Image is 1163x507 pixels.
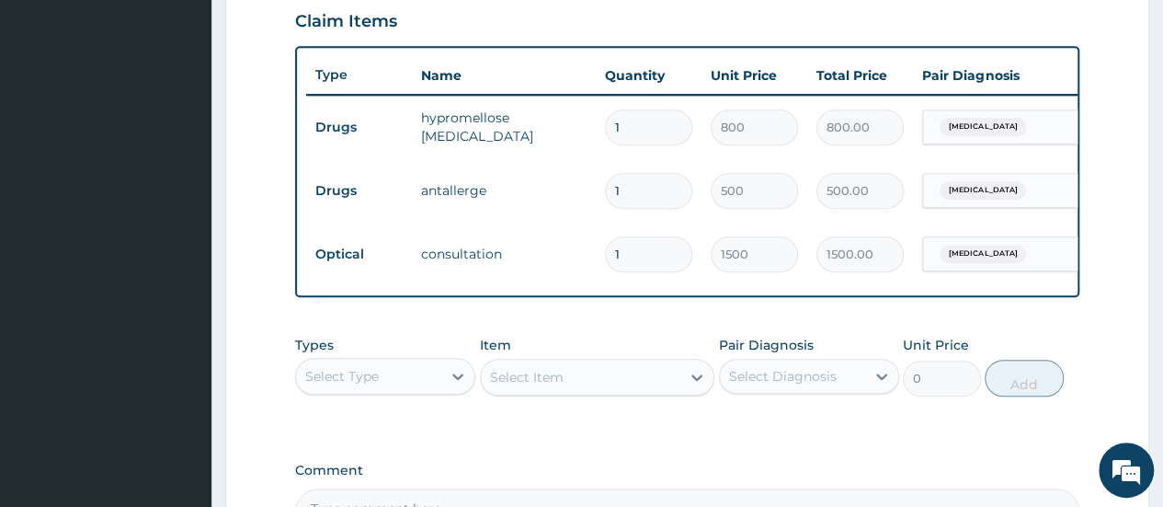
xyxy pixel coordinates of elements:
div: Select Type [305,367,379,386]
div: Chat with us now [96,103,309,127]
td: Drugs [306,174,412,208]
th: Unit Price [701,57,807,94]
th: Pair Diagnosis [913,57,1115,94]
label: Item [480,336,511,354]
div: Select Diagnosis [729,367,837,386]
button: Add [985,360,1063,397]
label: Comment [295,463,1079,478]
th: Quantity [596,57,701,94]
span: [MEDICAL_DATA] [940,118,1026,136]
img: d_794563401_company_1708531726252_794563401 [34,92,74,138]
td: hypromellose [MEDICAL_DATA] [412,99,596,155]
span: We're online! [107,142,254,328]
label: Unit Price [903,336,969,354]
label: Pair Diagnosis [719,336,814,354]
td: consultation [412,236,596,272]
td: antallerge [412,172,596,209]
label: Types [295,338,334,353]
span: [MEDICAL_DATA] [940,181,1026,200]
th: Type [306,58,412,92]
td: Optical [306,237,412,271]
textarea: Type your message and hit 'Enter' [9,323,350,387]
h3: Claim Items [295,12,397,32]
th: Name [412,57,596,94]
td: Drugs [306,110,412,144]
th: Total Price [807,57,913,94]
span: [MEDICAL_DATA] [940,245,1026,263]
div: Minimize live chat window [302,9,346,53]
